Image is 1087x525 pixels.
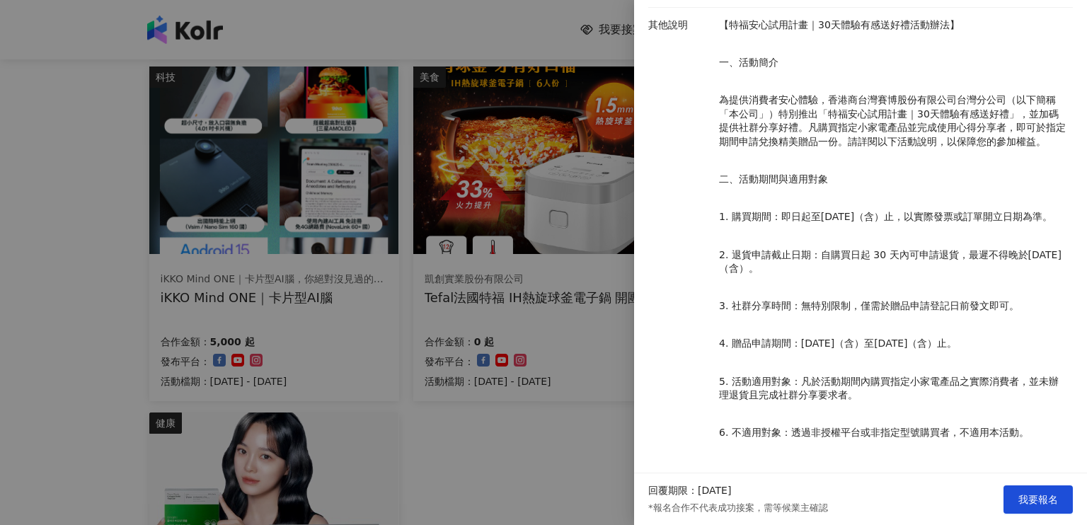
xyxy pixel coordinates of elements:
p: *報名合作不代表成功接案，需等候業主確認 [648,502,828,514]
p: 其他說明 [648,18,712,33]
p: 6. 不適用對象：透過非授權平台或非指定型號購買者，不適用本活動。 [719,426,1066,440]
p: 3. 社群分享時間：無特別限制，僅需於贈品申請登記日前發文即可。 [719,299,1066,313]
p: 5. 活動適用對象：凡於活動期間內購買指定小家電產品之實際消費者，並未辦理退貨且完成社群分享要求者。 [719,375,1066,403]
p: 4. 贈品申請期間：[DATE]（含）至[DATE]（含）止。 [719,337,1066,351]
p: 2. 退貨申請截止日期：自購買日起 30 天內可申請退貨，最遲不得晚於[DATE]（含）。 [719,248,1066,276]
button: 我要報名 [1003,485,1073,514]
span: 我要報名 [1018,494,1058,505]
p: 一、活動簡介 [719,56,1066,70]
p: 為提供消費者安心體驗，香港商台灣賽博股份有限公司台灣分公司（以下簡稱「本公司」）特別推出「特福安心試用計畫｜30天體驗有感送好禮」，並加碼提供社群分享好禮。凡購買指定小家電產品並完成使用心得分享... [719,93,1066,149]
p: 二、活動期間與適用對象 [719,173,1066,187]
p: 1. 購買期間：即日起至[DATE]（含）止，以實際發票或訂單開立日期為準。 [719,210,1066,224]
p: 回覆期限：[DATE] [648,484,731,498]
p: 【特福安心試用計畫｜30天體驗有感送好禮活動辦法】 [719,18,1066,33]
